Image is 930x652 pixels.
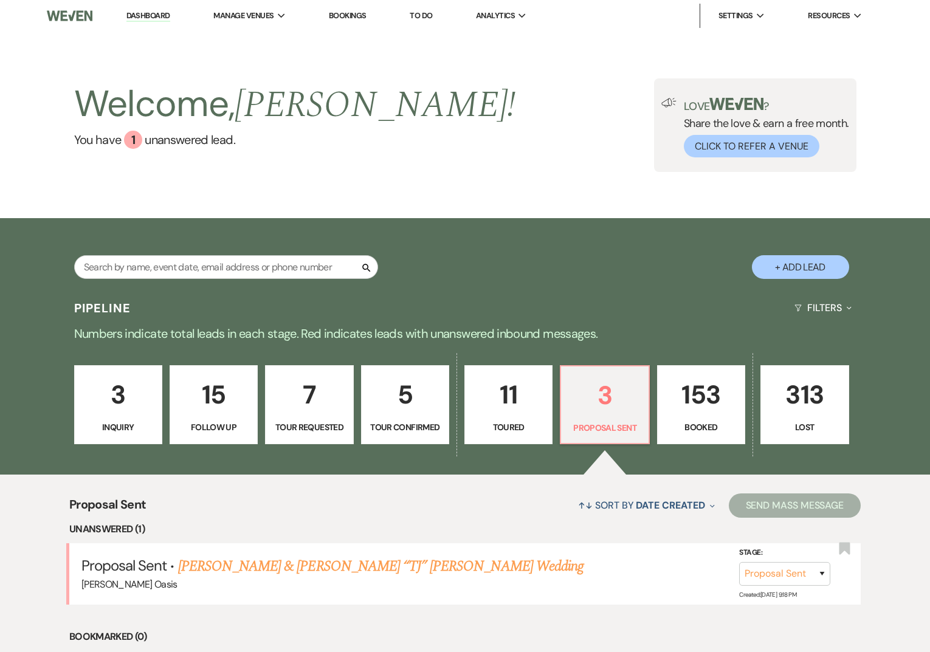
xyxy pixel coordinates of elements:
p: Numbers indicate total leads in each stage. Red indicates leads with unanswered inbound messages. [27,324,903,343]
p: 5 [369,374,441,415]
div: 1 [124,131,142,149]
input: Search by name, event date, email address or phone number [74,255,378,279]
a: 11Toured [464,365,553,444]
p: Tour Requested [273,420,345,434]
li: Bookmarked (0) [69,629,861,645]
a: 313Lost [760,365,849,444]
img: Weven Logo [47,3,92,29]
p: Love ? [684,98,849,112]
a: 3Proposal Sent [560,365,649,444]
button: Send Mass Message [729,493,861,518]
button: Filters [790,292,856,324]
button: Sort By Date Created [573,489,719,521]
a: 153Booked [657,365,745,444]
img: weven-logo-green.svg [709,98,763,110]
a: [PERSON_NAME] & [PERSON_NAME] “TJ” [PERSON_NAME] Wedding [178,555,584,577]
a: You have 1 unanswered lead. [74,131,516,149]
p: 3 [82,374,154,415]
a: To Do [410,10,432,21]
div: Share the love & earn a free month. [677,98,849,157]
span: Proposal Sent [69,495,146,521]
span: Created: [DATE] 9:18 PM [739,591,796,599]
a: Dashboard [126,10,170,22]
p: Proposal Sent [568,421,641,434]
label: Stage: [739,546,830,560]
span: Date Created [636,499,704,512]
span: Manage Venues [213,10,274,22]
span: Analytics [476,10,515,22]
a: 15Follow Up [170,365,258,444]
span: Proposal Sent [81,556,167,575]
a: 5Tour Confirmed [361,365,449,444]
a: 7Tour Requested [265,365,353,444]
p: 15 [177,374,250,415]
p: Follow Up [177,420,250,434]
span: [PERSON_NAME] ! [235,77,515,133]
p: 11 [472,374,545,415]
span: Resources [808,10,850,22]
button: Click to Refer a Venue [684,135,819,157]
p: Booked [665,420,737,434]
a: 3Inquiry [74,365,162,444]
a: Bookings [329,10,367,21]
span: [PERSON_NAME] Oasis [81,578,177,591]
p: Lost [768,420,841,434]
li: Unanswered (1) [69,521,861,537]
p: Inquiry [82,420,154,434]
button: + Add Lead [752,255,849,279]
p: 7 [273,374,345,415]
span: Settings [718,10,753,22]
h3: Pipeline [74,300,131,317]
p: 3 [568,375,641,416]
h2: Welcome, [74,78,516,131]
img: loud-speaker-illustration.svg [661,98,677,108]
p: 153 [665,374,737,415]
p: 313 [768,374,841,415]
span: ↑↓ [578,499,593,512]
p: Toured [472,420,545,434]
p: Tour Confirmed [369,420,441,434]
